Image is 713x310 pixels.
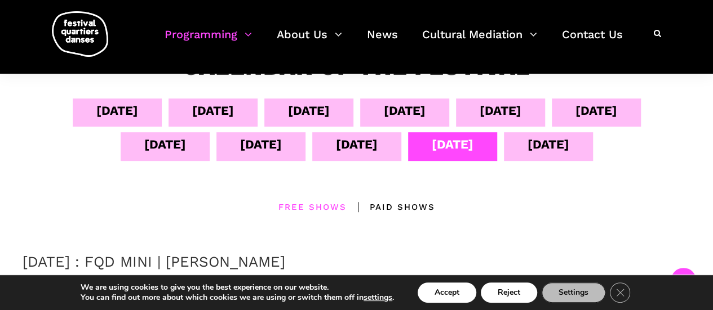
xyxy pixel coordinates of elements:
p: We are using cookies to give you the best experience on our website. [81,282,394,293]
div: [DATE] [336,134,378,154]
div: [DATE] [144,134,186,154]
div: [DATE] [288,101,330,120]
a: About Us [277,25,342,58]
a: Programming [165,25,252,58]
button: Close GDPR Cookie Banner [610,282,630,303]
div: Paid shows [347,200,435,214]
button: settings [364,293,392,303]
a: Cultural Mediation [422,25,537,58]
button: Settings [542,282,605,303]
div: [DATE] [96,101,138,120]
img: logo-fqd-med [52,11,108,57]
a: News [367,25,398,58]
button: Reject [481,282,537,303]
a: [DATE] : FQD MINI | [PERSON_NAME] [23,253,285,270]
div: [DATE] [480,101,521,120]
p: You can find out more about which cookies we are using or switch them off in . [81,293,394,303]
div: [DATE] [240,134,282,154]
div: [DATE] [192,101,234,120]
div: [DATE] [432,134,473,154]
div: [DATE] [528,134,569,154]
a: Contact Us [562,25,623,58]
div: [DATE] [384,101,426,120]
div: [DATE] [575,101,617,120]
button: Accept [418,282,476,303]
div: Free Shows [278,200,347,214]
